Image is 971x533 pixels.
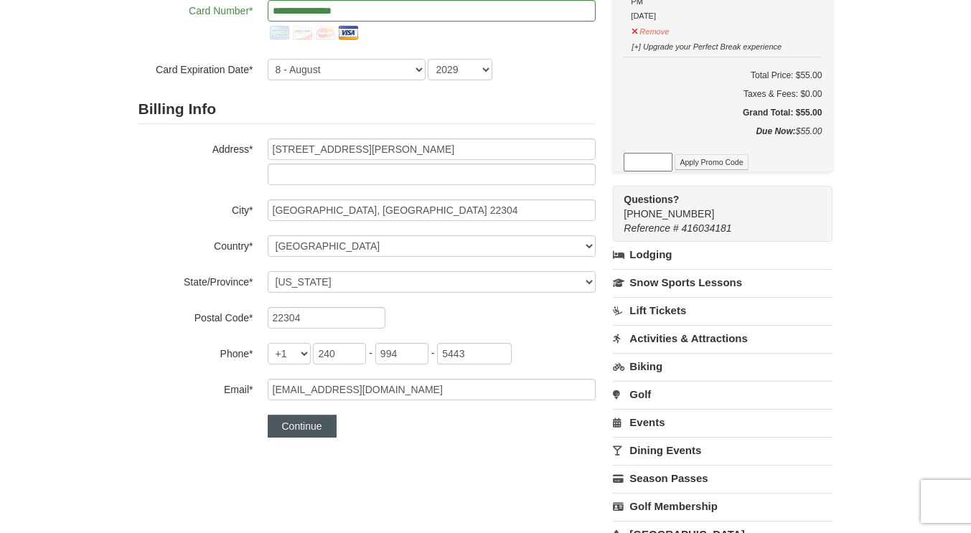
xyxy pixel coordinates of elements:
input: Billing Info [268,138,596,160]
a: Activities & Attractions [613,325,832,352]
h2: Billing Info [139,95,596,124]
a: Golf Membership [613,493,832,519]
a: Lift Tickets [613,297,832,324]
a: Events [613,409,832,435]
label: Phone* [139,343,253,361]
input: xxx [375,343,428,364]
span: - [369,347,372,359]
a: Lodging [613,242,832,268]
img: amex.png [268,22,291,44]
input: xxxx [437,343,512,364]
a: Biking [613,353,832,379]
h5: Grand Total: $55.00 [624,105,822,120]
span: Reference # [624,222,678,234]
div: Taxes & Fees: $0.00 [624,87,822,101]
span: [PHONE_NUMBER] [624,192,807,220]
a: Golf [613,381,832,407]
input: City [268,199,596,221]
span: 416034181 [682,222,732,234]
label: Postal Code* [139,307,253,325]
label: Card Expiration Date* [139,59,253,77]
button: Remove [631,21,670,39]
input: xxx [313,343,366,364]
label: Address* [139,138,253,156]
div: $55.00 [624,124,822,153]
input: Postal Code [268,307,385,329]
h6: Total Price: $55.00 [624,68,822,82]
img: mastercard.png [314,22,337,44]
img: visa.png [337,22,360,44]
strong: Due Now: [756,126,795,136]
label: State/Province* [139,271,253,289]
span: - [431,347,435,359]
button: Apply Promo Code [675,154,748,170]
button: [+] Upgrade your Perfect Break experience [631,36,782,54]
label: City* [139,199,253,217]
a: Dining Events [613,437,832,463]
img: discover.png [291,22,314,44]
label: Email* [139,379,253,397]
button: Continue [268,415,337,438]
a: Snow Sports Lessons [613,269,832,296]
a: Season Passes [613,465,832,491]
label: Country* [139,235,253,253]
strong: Questions? [624,194,679,205]
input: Email [268,379,596,400]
